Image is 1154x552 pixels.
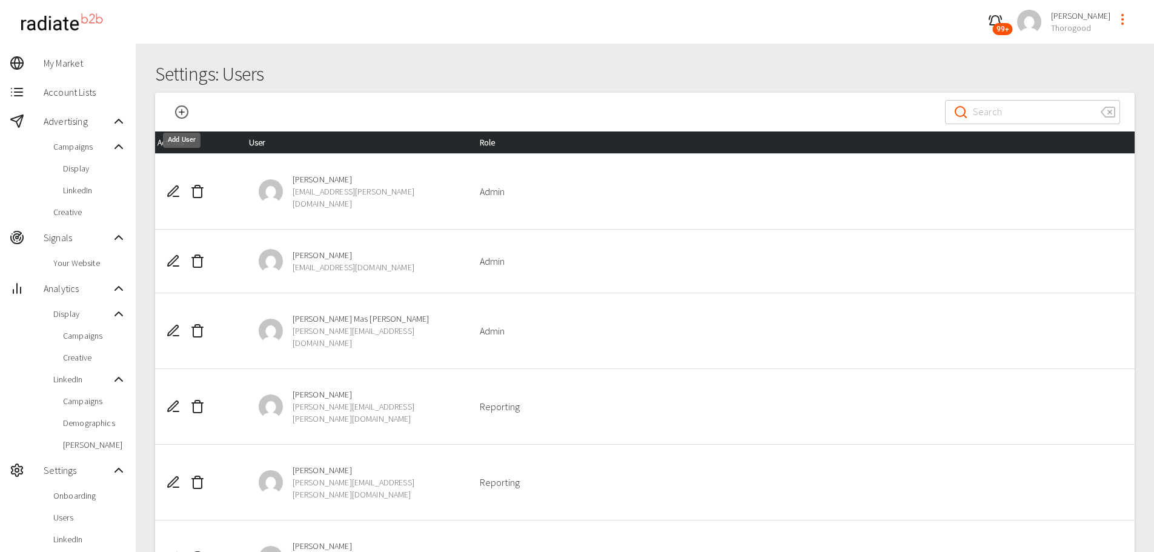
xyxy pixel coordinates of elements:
[1051,22,1110,34] span: Thorogood
[293,173,451,185] span: [PERSON_NAME]
[161,470,185,494] button: Edit User
[293,540,451,552] span: [PERSON_NAME]
[480,475,1125,490] p: Reporting
[993,23,1013,35] span: 99+
[185,394,210,419] button: Delete User
[293,476,451,500] span: [PERSON_NAME][EMAIL_ADDRESS][PERSON_NAME][DOMAIN_NAME]
[53,533,126,545] span: LinkedIn
[53,373,111,385] span: LinkedIn
[293,249,451,261] span: [PERSON_NAME]
[480,399,1125,414] p: Reporting
[44,230,111,245] span: Signals
[15,8,108,36] img: radiateb2b_logo_black.png
[63,439,126,451] span: [PERSON_NAME]
[259,319,283,343] img: 43a85245673ec10ac7425a8b45f29754
[480,254,1125,268] p: Admin
[973,95,1091,129] input: Search
[63,330,126,342] span: Campaigns
[480,324,1125,338] p: Admin
[185,319,210,343] button: Delete User
[1051,10,1110,22] span: [PERSON_NAME]
[293,325,451,349] span: [PERSON_NAME][EMAIL_ADDRESS][DOMAIN_NAME]
[293,313,451,325] span: [PERSON_NAME] Mas [PERSON_NAME]
[249,135,460,150] div: User
[1017,10,1041,34] img: a2ca95db2cb9c46c1606a9dd9918c8c6
[480,184,1125,199] p: Admin
[185,470,210,494] button: Delete User
[259,249,283,273] img: 1c6f79833af65e4fc47f3670a7cf3517
[161,394,185,419] button: Edit User
[63,417,126,429] span: Demographics
[185,249,210,273] button: Delete User
[53,141,111,153] span: Campaigns
[1110,7,1135,32] button: profile-menu
[953,105,968,119] svg: Search
[161,179,185,204] button: Edit User
[53,257,126,269] span: Your Website
[63,162,126,175] span: Display
[293,388,451,401] span: [PERSON_NAME]
[44,463,111,477] span: Settings
[161,319,185,343] button: Edit User
[161,249,185,273] button: Edit User
[53,511,126,524] span: Users
[155,63,1135,85] h1: Settings: Users
[249,135,285,150] span: User
[259,179,283,204] img: 84b3ede4596df0bccf02cc4a59d76c71
[983,10,1007,34] button: 99+
[63,351,126,364] span: Creative
[44,281,111,296] span: Analytics
[480,135,515,150] span: Role
[63,184,126,196] span: LinkedIn
[44,56,126,70] span: My Market
[44,85,126,99] span: Account Lists
[293,401,451,425] span: [PERSON_NAME][EMAIL_ADDRESS][PERSON_NAME][DOMAIN_NAME]
[53,206,126,218] span: Creative
[185,179,210,204] button: Delete User
[259,470,283,494] img: a881cdba3614e50f31fa3595ec5e733e
[170,100,194,124] button: Add User
[480,135,1125,150] div: Role
[293,464,451,476] span: [PERSON_NAME]
[63,395,126,407] span: Campaigns
[293,185,451,210] span: [EMAIL_ADDRESS][PERSON_NAME][DOMAIN_NAME]
[163,133,201,148] div: Add User
[259,394,283,419] img: fbc546a209a0d1bf60bb15f69e262854
[53,490,126,502] span: Onboarding
[53,308,111,320] span: Display
[293,261,451,273] span: [EMAIL_ADDRESS][DOMAIN_NAME]
[44,114,111,128] span: Advertising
